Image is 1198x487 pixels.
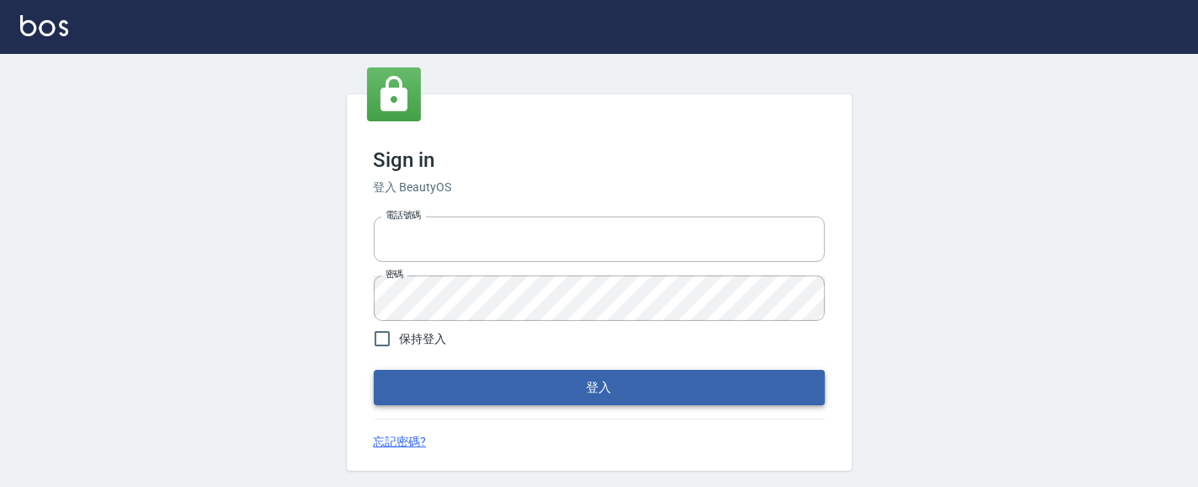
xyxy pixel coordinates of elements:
[400,330,447,348] span: 保持登入
[386,268,403,281] label: 密碼
[374,148,825,172] h3: Sign in
[386,209,421,222] label: 電話號碼
[374,179,825,196] h6: 登入 BeautyOS
[374,433,427,451] a: 忘記密碼?
[20,15,68,36] img: Logo
[374,370,825,405] button: 登入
